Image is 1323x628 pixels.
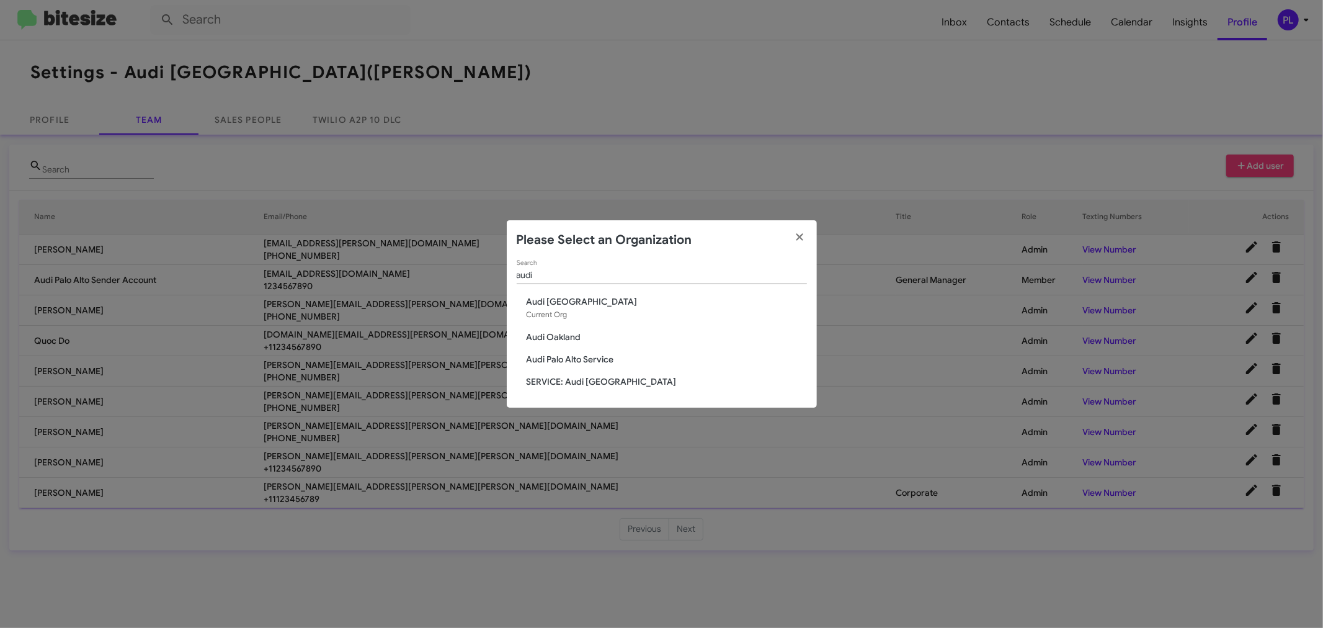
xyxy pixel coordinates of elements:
[527,295,807,308] span: Audi [GEOGRAPHIC_DATA]
[517,230,692,250] h2: Please Select an Organization
[527,310,568,319] span: Current Org
[527,331,807,343] span: Audi Oakland
[527,353,807,366] span: Audi Palo Alto Service
[527,375,807,388] span: SERVICE: Audi [GEOGRAPHIC_DATA]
